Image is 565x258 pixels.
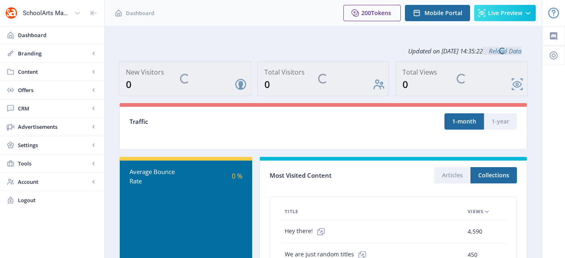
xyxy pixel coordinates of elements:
[232,172,242,181] span: 0 %
[444,113,484,130] button: 1-month
[18,86,90,94] span: Offers
[405,5,470,21] button: Mobile Portal
[126,9,154,17] span: Dashboard
[483,47,521,55] a: Reload Data
[18,178,90,186] span: Account
[18,141,90,149] span: Settings
[130,117,323,126] div: Traffic
[434,167,470,183] button: Articles
[468,207,484,216] span: Views
[468,227,482,236] span: 4,590
[18,196,98,204] span: Logout
[470,167,517,183] button: Collections
[484,113,517,130] button: 1-year
[285,207,298,216] span: Title
[18,123,90,131] span: Advertisements
[18,68,90,76] span: Content
[18,159,90,168] span: Tools
[5,7,18,20] img: properties.app_icon.png
[371,9,391,17] span: Tokens
[130,167,186,185] div: Average Bounce Rate
[474,5,536,21] button: Live Preview
[343,5,401,21] button: 200Tokens
[18,104,90,112] span: CRM
[424,10,462,16] span: Mobile Portal
[285,223,329,240] span: Hey there!
[270,169,393,182] div: Most Visited Content
[18,31,98,39] span: Dashboard
[23,4,71,22] div: SchoolArts Magazine
[18,49,90,57] span: Branding
[119,41,528,61] div: Updated on [DATE] 14:35:22
[488,10,522,16] span: Live Preview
